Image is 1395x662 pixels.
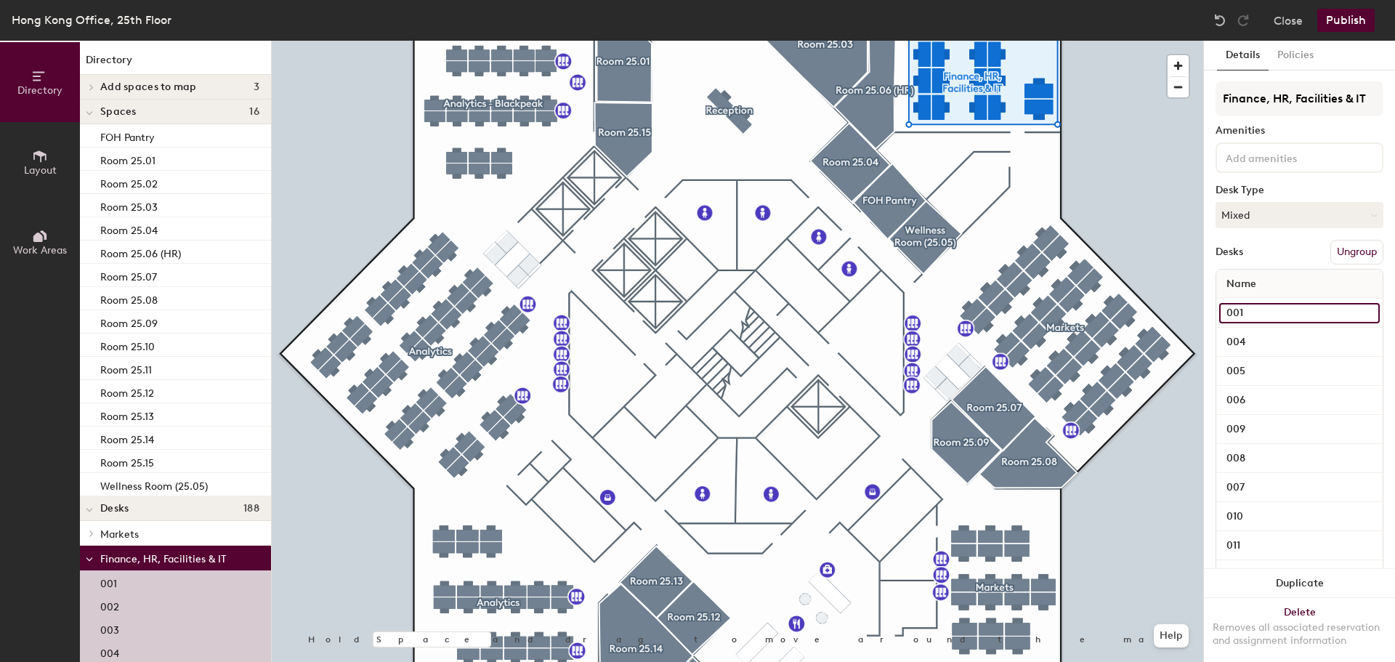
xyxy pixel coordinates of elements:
span: 3 [254,81,259,93]
input: Add amenities [1223,148,1354,166]
span: 16 [249,106,259,118]
p: 002 [100,597,119,613]
input: Unnamed desk [1219,448,1380,469]
img: Undo [1213,13,1227,28]
p: Room 25.10 [100,336,155,353]
p: 003 [100,620,119,637]
p: 001 [100,573,117,590]
div: Desk Type [1216,185,1383,196]
p: Room 25.14 [100,429,154,446]
button: Policies [1269,41,1322,70]
span: Layout [24,164,57,177]
input: Unnamed desk [1219,477,1380,498]
p: Room 25.11 [100,360,152,376]
span: Spaces [100,106,137,118]
span: Markets [100,528,139,541]
p: Room 25.07 [100,267,157,283]
div: Desks [1216,246,1243,258]
span: Directory [17,84,62,97]
button: Help [1154,624,1189,647]
p: Room 25.09 [100,313,158,330]
input: Unnamed desk [1219,303,1380,323]
p: Room 25.01 [100,150,155,167]
p: Room 25.13 [100,406,154,423]
button: Ungroup [1330,240,1383,265]
p: Room 25.08 [100,290,158,307]
div: Removes all associated reservation and assignment information [1213,621,1386,647]
p: Room 25.03 [100,197,158,214]
button: DeleteRemoves all associated reservation and assignment information [1204,598,1395,662]
input: Unnamed desk [1219,536,1380,556]
p: Room 25.12 [100,383,154,400]
p: FOH Pantry [100,127,155,144]
p: Wellness Room (25.05) [100,476,208,493]
input: Unnamed desk [1219,332,1380,352]
button: Details [1217,41,1269,70]
button: Publish [1317,9,1375,32]
p: 004 [100,643,119,660]
p: Room 25.04 [100,220,158,237]
button: Duplicate [1204,569,1395,598]
input: Unnamed desk [1219,419,1380,440]
button: Mixed [1216,202,1383,228]
input: Unnamed desk [1219,390,1380,411]
h1: Directory [80,52,271,75]
p: Room 25.06 (HR) [100,243,181,260]
span: 188 [243,503,259,514]
p: Room 25.15 [100,453,154,469]
div: Hong Kong Office, 25th Floor [12,11,171,29]
div: Amenities [1216,125,1383,137]
span: Desks [100,503,129,514]
input: Unnamed desk [1219,565,1380,585]
input: Unnamed desk [1219,506,1380,527]
input: Unnamed desk [1219,361,1380,382]
span: Finance, HR, Facilities & IT [100,553,226,565]
img: Redo [1236,13,1250,28]
p: Room 25.02 [100,174,158,190]
button: Close [1274,9,1303,32]
span: Work Areas [13,244,67,257]
span: Name [1219,271,1263,297]
span: Add spaces to map [100,81,197,93]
